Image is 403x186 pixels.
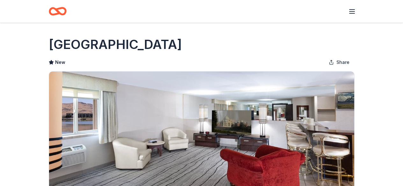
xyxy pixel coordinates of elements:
[55,59,65,66] span: New
[336,59,349,66] span: Share
[49,36,182,53] h1: [GEOGRAPHIC_DATA]
[49,4,67,19] a: Home
[324,56,355,69] button: Share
